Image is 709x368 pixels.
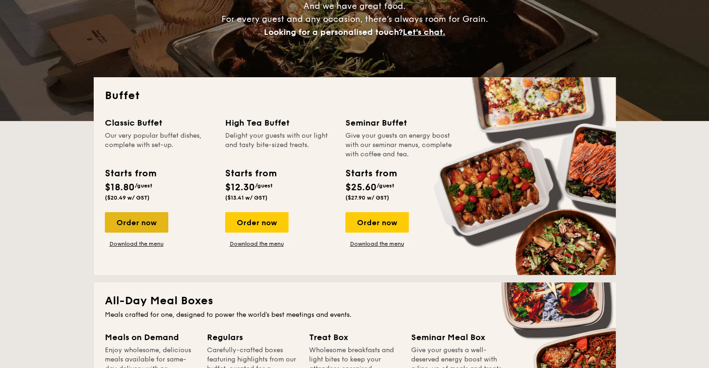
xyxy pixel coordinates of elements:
[264,27,403,37] span: Looking for a personalised touch?
[225,194,268,201] span: ($13.41 w/ GST)
[345,182,377,193] span: $25.60
[105,131,214,159] div: Our very popular buffet dishes, complete with set-up.
[105,240,168,248] a: Download the menu
[225,116,334,129] div: High Tea Buffet
[105,167,156,181] div: Starts from
[105,331,196,344] div: Meals on Demand
[135,182,152,189] span: /guest
[105,182,135,193] span: $18.80
[345,194,389,201] span: ($27.90 w/ GST)
[403,27,445,37] span: Let's chat.
[105,88,605,103] h2: Buffet
[345,131,454,159] div: Give your guests an energy boost with our seminar menus, complete with coffee and tea.
[207,331,298,344] div: Regulars
[225,182,255,193] span: $12.30
[105,116,214,129] div: Classic Buffet
[411,331,502,344] div: Seminar Meal Box
[225,212,289,233] div: Order now
[105,310,605,320] div: Meals crafted for one, designed to power the world's best meetings and events.
[345,240,409,248] a: Download the menu
[255,182,273,189] span: /guest
[105,212,168,233] div: Order now
[221,1,488,37] span: And we have great food. For every guest and any occasion, there’s always room for Grain.
[309,331,400,344] div: Treat Box
[345,116,454,129] div: Seminar Buffet
[105,294,605,308] h2: All-Day Meal Boxes
[377,182,394,189] span: /guest
[345,212,409,233] div: Order now
[105,194,150,201] span: ($20.49 w/ GST)
[225,240,289,248] a: Download the menu
[345,167,396,181] div: Starts from
[225,131,334,159] div: Delight your guests with our light and tasty bite-sized treats.
[225,167,276,181] div: Starts from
